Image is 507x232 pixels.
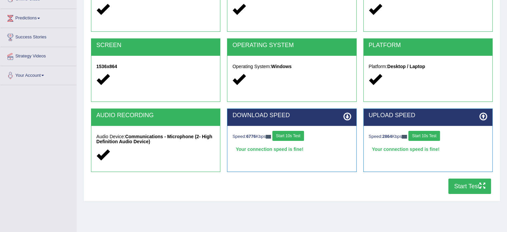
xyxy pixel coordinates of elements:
div: Speed: Kbps [232,131,351,143]
div: Speed: Kbps [369,131,487,143]
div: Your connection speed is fine! [369,144,487,154]
button: Start 10s Test [408,131,440,141]
button: Start Test [448,179,491,194]
h2: PLATFORM [369,42,487,49]
strong: 6776 [246,134,256,139]
img: ajax-loader-fb-connection.gif [266,135,271,139]
h2: SCREEN [96,42,215,49]
a: Success Stories [0,28,76,45]
a: Strategy Videos [0,47,76,64]
img: ajax-loader-fb-connection.gif [402,135,407,139]
h2: OPERATING SYSTEM [232,42,351,49]
div: Your connection speed is fine! [232,144,351,154]
a: Your Account [0,66,76,83]
h5: Operating System: [232,64,351,69]
h2: UPLOAD SPEED [369,112,487,119]
h2: AUDIO RECORDING [96,112,215,119]
button: Start 10s Test [272,131,304,141]
strong: 1536x864 [96,64,117,69]
a: Predictions [0,9,76,26]
strong: 2864 [382,134,392,139]
strong: Desktop / Laptop [387,64,425,69]
strong: Communications - Microphone (2- High Definition Audio Device) [96,134,212,144]
strong: Windows [271,64,291,69]
h5: Platform: [369,64,487,69]
h2: DOWNLOAD SPEED [232,112,351,119]
h5: Audio Device: [96,134,215,145]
